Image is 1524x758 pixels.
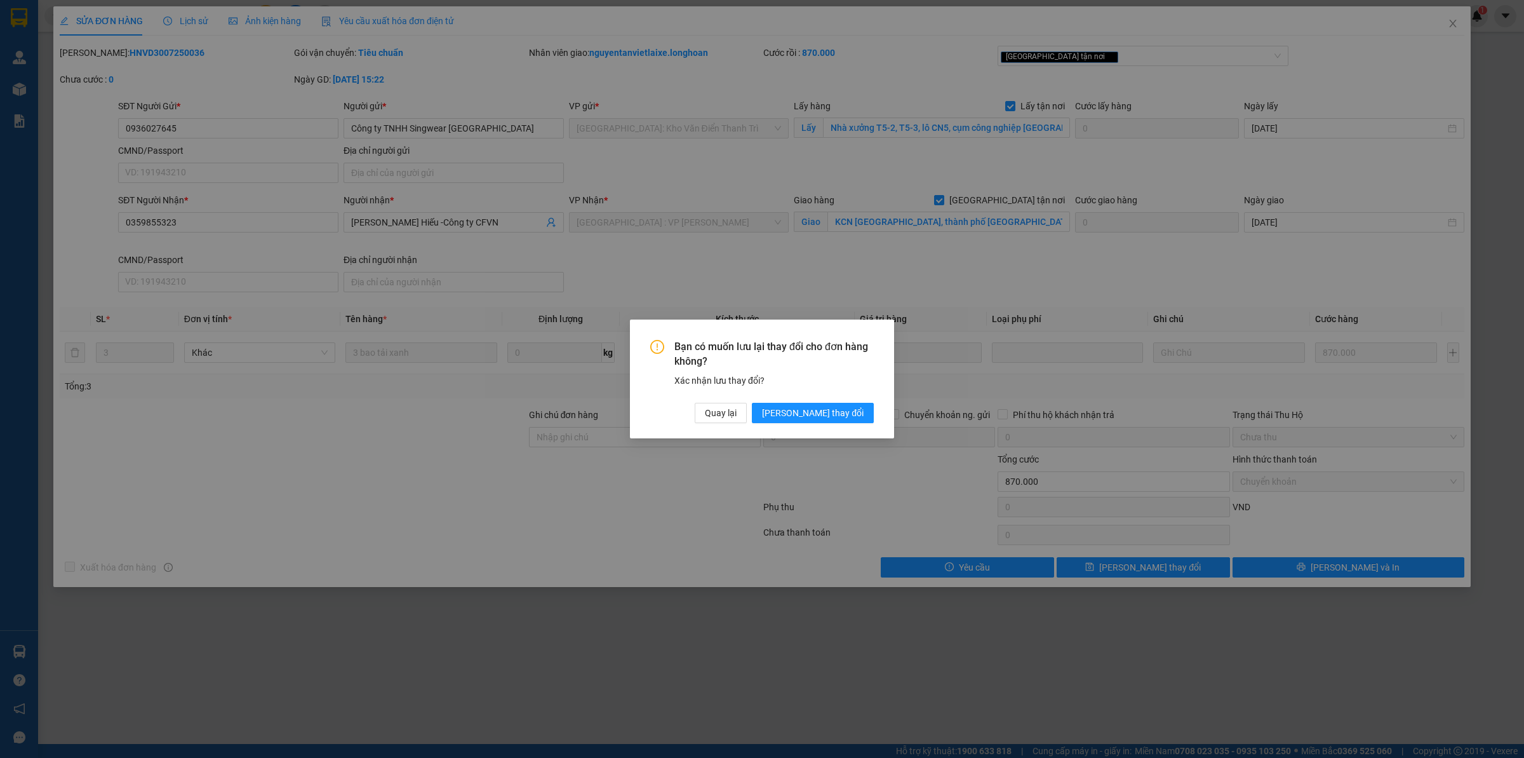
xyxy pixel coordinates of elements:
[674,374,874,388] div: Xác nhận lưu thay đổi?
[695,403,747,423] button: Quay lại
[674,340,874,369] span: Bạn có muốn lưu lại thay đổi cho đơn hàng không?
[705,406,737,420] span: Quay lại
[650,340,664,354] span: exclamation-circle
[752,403,874,423] button: [PERSON_NAME] thay đổi
[762,406,864,420] span: [PERSON_NAME] thay đổi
